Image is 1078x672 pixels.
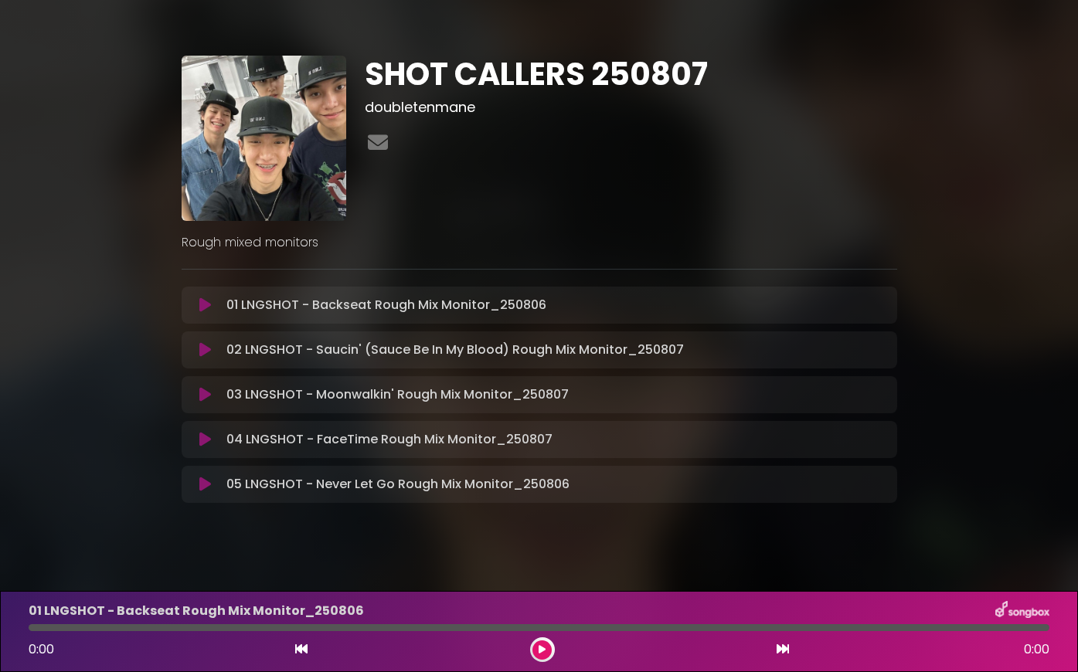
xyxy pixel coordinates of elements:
[226,341,684,359] p: 02 LNGSHOT - Saucin' (Sauce Be In My Blood) Rough Mix Monitor_250807
[226,430,553,449] p: 04 LNGSHOT - FaceTime Rough Mix Monitor_250807
[182,56,347,221] img: EhfZEEfJT4ehH6TTm04u
[365,99,897,116] h3: doubletenmane
[226,385,569,404] p: 03 LNGSHOT - Moonwalkin' Rough Mix Monitor_250807
[226,475,570,494] p: 05 LNGSHOT - Never Let Go Rough Mix Monitor_250806
[182,233,897,252] p: Rough mixed monitors
[365,56,897,93] h1: SHOT CALLERS 250807
[226,296,546,314] p: 01 LNGSHOT - Backseat Rough Mix Monitor_250806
